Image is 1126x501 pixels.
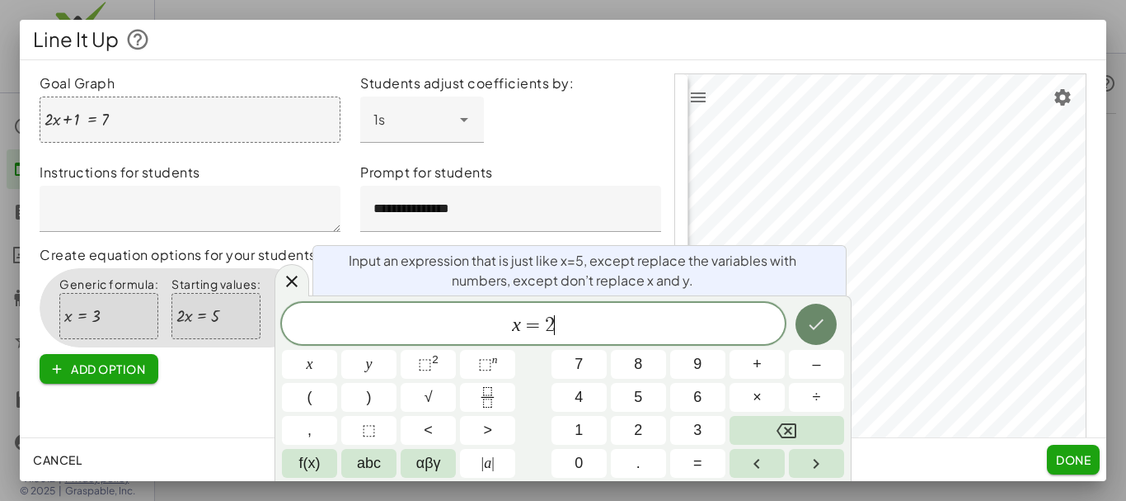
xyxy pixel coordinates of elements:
[341,350,396,379] button: y
[521,315,545,335] span: =
[634,419,642,442] span: 2
[478,356,492,372] span: ⬚
[812,353,820,376] span: –
[545,315,555,335] span: 2
[33,26,119,53] span: Line It Up
[730,383,785,412] button: Times
[795,304,837,345] button: Done
[401,383,456,412] button: Square root
[341,416,396,445] button: Placeholder
[282,416,337,445] button: ,
[693,452,702,475] span: =
[366,353,373,376] span: y
[481,455,485,471] span: |
[307,386,312,409] span: (
[551,416,607,445] button: 1
[171,276,260,339] div: Starting values:
[33,452,82,467] span: Cancel
[789,383,844,412] button: Divide
[373,110,385,130] span: 1s
[307,353,313,376] span: x
[1047,445,1100,475] button: Done
[688,74,1086,485] canvas: Graphics View 1
[481,452,495,475] span: a
[789,449,844,478] button: Right arrow
[460,416,515,445] button: Greater than
[753,353,762,376] span: +
[611,383,666,412] button: 5
[693,353,701,376] span: 9
[634,353,642,376] span: 8
[362,419,376,442] span: ⬚
[575,353,583,376] span: 7
[634,386,642,409] span: 5
[460,449,515,478] button: Absolute value
[282,449,337,478] button: Functions
[551,350,607,379] button: 7
[360,163,661,182] p: Prompt for students
[670,350,725,379] button: 9
[357,452,381,475] span: abc
[40,163,340,182] p: Instructions for students
[401,449,456,478] button: Greek alphabet
[401,416,456,445] button: Less than
[299,452,321,475] span: f(x)
[341,449,396,478] button: Alphabet
[693,419,701,442] span: 3
[674,73,1086,486] div: Graphing Calculator
[424,419,433,442] span: <
[670,383,725,412] button: 6
[460,350,515,379] button: Superscript
[693,386,701,409] span: 6
[492,353,498,366] sup: n
[551,383,607,412] button: 4
[611,416,666,445] button: 2
[282,383,337,412] button: (
[360,73,661,93] p: Students adjust coefficients by:
[730,449,785,478] button: Left arrow
[575,386,583,409] span: 4
[730,350,785,379] button: Plus
[611,449,666,478] button: .
[40,245,661,265] p: Create equation options for your students to choose from:
[416,452,441,475] span: αβγ
[491,455,495,471] span: |
[53,362,145,376] span: Add option
[418,356,432,372] span: ⬚
[367,386,372,409] span: )
[341,383,396,412] button: )
[26,445,88,475] button: Cancel
[636,452,640,475] span: .
[1048,83,1077,112] button: Settings
[611,350,666,379] button: 8
[401,350,456,379] button: Squared
[425,386,433,409] span: √
[59,276,158,339] div: Generic formula:
[320,251,825,291] span: Input an expression that is just like x=5, except replace the variables with numbers, except don’...
[483,419,492,442] span: >
[307,419,312,442] span: ,
[551,449,607,478] button: 0
[670,416,725,445] button: 3
[670,449,725,478] button: Equals
[460,383,515,412] button: Fraction
[554,315,555,335] span: ​
[813,386,821,409] span: ÷
[432,353,439,366] sup: 2
[282,350,337,379] button: x
[1056,452,1091,467] span: Done
[512,314,521,335] var: x
[575,419,583,442] span: 1
[789,350,844,379] button: Minus
[730,416,844,445] button: Backspace
[40,73,340,93] p: Goal Graph
[688,87,708,107] img: Main Menu
[40,354,158,384] button: Add option
[575,452,583,475] span: 0
[753,386,762,409] span: ×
